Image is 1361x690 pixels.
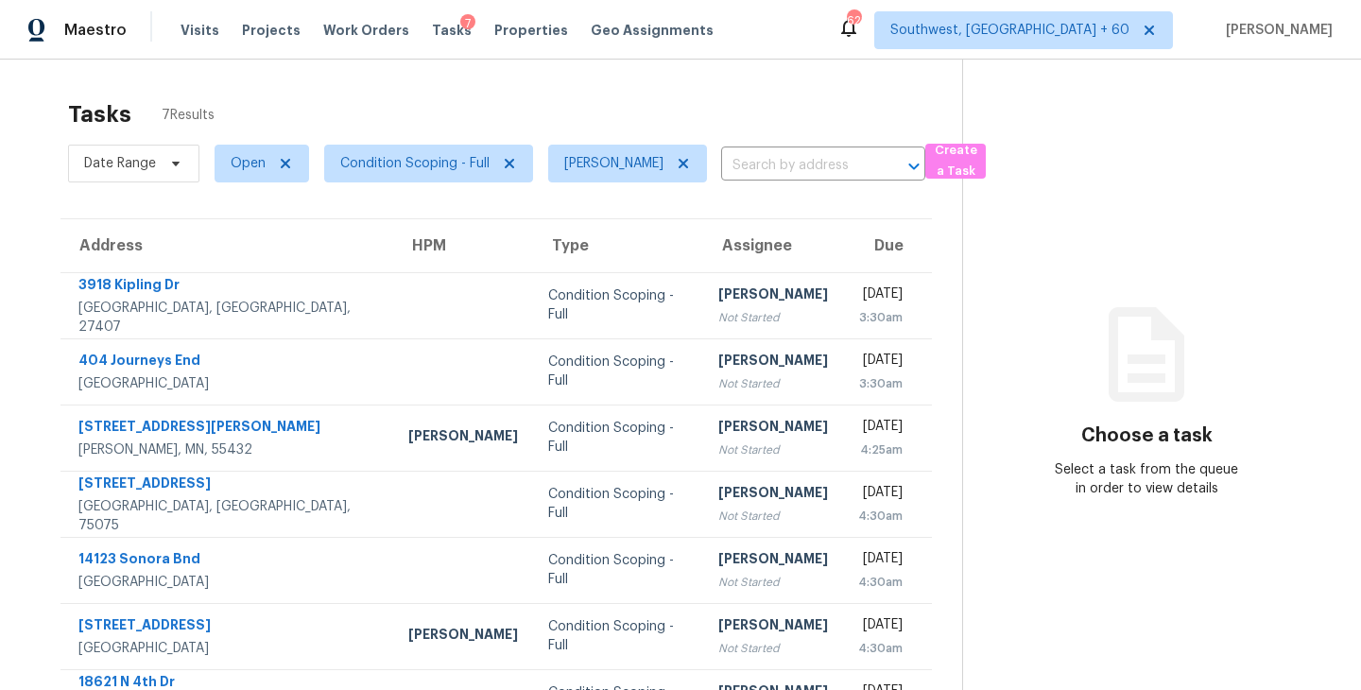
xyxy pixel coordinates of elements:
[925,144,986,179] button: Create a Task
[408,625,518,648] div: [PERSON_NAME]
[858,351,903,374] div: [DATE]
[858,417,903,440] div: [DATE]
[64,21,127,40] span: Maestro
[718,549,828,573] div: [PERSON_NAME]
[78,474,378,497] div: [STREET_ADDRESS]
[84,154,156,173] span: Date Range
[718,285,828,308] div: [PERSON_NAME]
[847,11,860,30] div: 623
[858,308,903,327] div: 3:30am
[591,21,714,40] span: Geo Assignments
[78,573,378,592] div: [GEOGRAPHIC_DATA]
[718,440,828,459] div: Not Started
[1055,460,1239,498] div: Select a task from the queue in order to view details
[858,573,903,592] div: 4:30am
[78,417,378,440] div: [STREET_ADDRESS][PERSON_NAME]
[78,440,378,459] div: [PERSON_NAME], MN, 55432
[858,639,903,658] div: 4:30am
[533,219,703,272] th: Type
[858,440,903,459] div: 4:25am
[935,140,976,183] span: Create a Task
[718,615,828,639] div: [PERSON_NAME]
[858,285,903,308] div: [DATE]
[548,485,688,523] div: Condition Scoping - Full
[548,551,688,589] div: Condition Scoping - Full
[78,374,378,393] div: [GEOGRAPHIC_DATA]
[78,299,378,336] div: [GEOGRAPHIC_DATA], [GEOGRAPHIC_DATA], 27407
[231,154,266,173] span: Open
[340,154,490,173] span: Condition Scoping - Full
[718,308,828,327] div: Not Started
[548,419,688,457] div: Condition Scoping - Full
[78,639,378,658] div: [GEOGRAPHIC_DATA]
[78,351,378,374] div: 404 Journeys End
[718,639,828,658] div: Not Started
[181,21,219,40] span: Visits
[890,21,1129,40] span: Southwest, [GEOGRAPHIC_DATA] + 60
[718,573,828,592] div: Not Started
[843,219,932,272] th: Due
[393,219,533,272] th: HPM
[858,507,903,526] div: 4:30am
[1218,21,1333,40] span: [PERSON_NAME]
[323,21,409,40] span: Work Orders
[68,105,131,124] h2: Tasks
[162,106,215,125] span: 7 Results
[901,153,927,180] button: Open
[494,21,568,40] span: Properties
[721,151,872,181] input: Search by address
[858,549,903,573] div: [DATE]
[242,21,301,40] span: Projects
[548,617,688,655] div: Condition Scoping - Full
[548,286,688,324] div: Condition Scoping - Full
[718,483,828,507] div: [PERSON_NAME]
[78,497,378,535] div: [GEOGRAPHIC_DATA], [GEOGRAPHIC_DATA], 75075
[718,374,828,393] div: Not Started
[1081,426,1213,445] h3: Choose a task
[858,483,903,507] div: [DATE]
[432,24,472,37] span: Tasks
[703,219,843,272] th: Assignee
[78,549,378,573] div: 14123 Sonora Bnd
[60,219,393,272] th: Address
[718,507,828,526] div: Not Started
[460,14,475,33] div: 7
[564,154,663,173] span: [PERSON_NAME]
[858,615,903,639] div: [DATE]
[718,417,828,440] div: [PERSON_NAME]
[78,275,378,299] div: 3918 Kipling Dr
[718,351,828,374] div: [PERSON_NAME]
[408,426,518,450] div: [PERSON_NAME]
[78,615,378,639] div: [STREET_ADDRESS]
[548,353,688,390] div: Condition Scoping - Full
[858,374,903,393] div: 3:30am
